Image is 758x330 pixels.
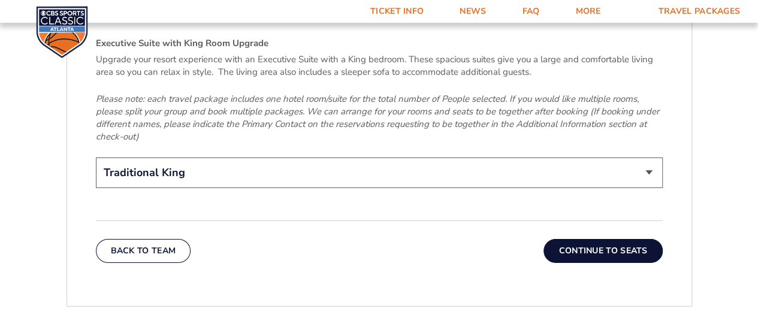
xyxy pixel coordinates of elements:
[96,93,659,143] em: Please note: each travel package includes one hotel room/suite for the total number of People sel...
[36,6,88,58] img: CBS Sports Classic
[543,239,662,263] button: Continue To Seats
[96,53,663,78] p: Upgrade your resort experience with an Executive Suite with a King bedroom. These spacious suites...
[96,37,663,50] h4: Executive Suite with King Room Upgrade
[96,239,191,263] button: Back To Team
